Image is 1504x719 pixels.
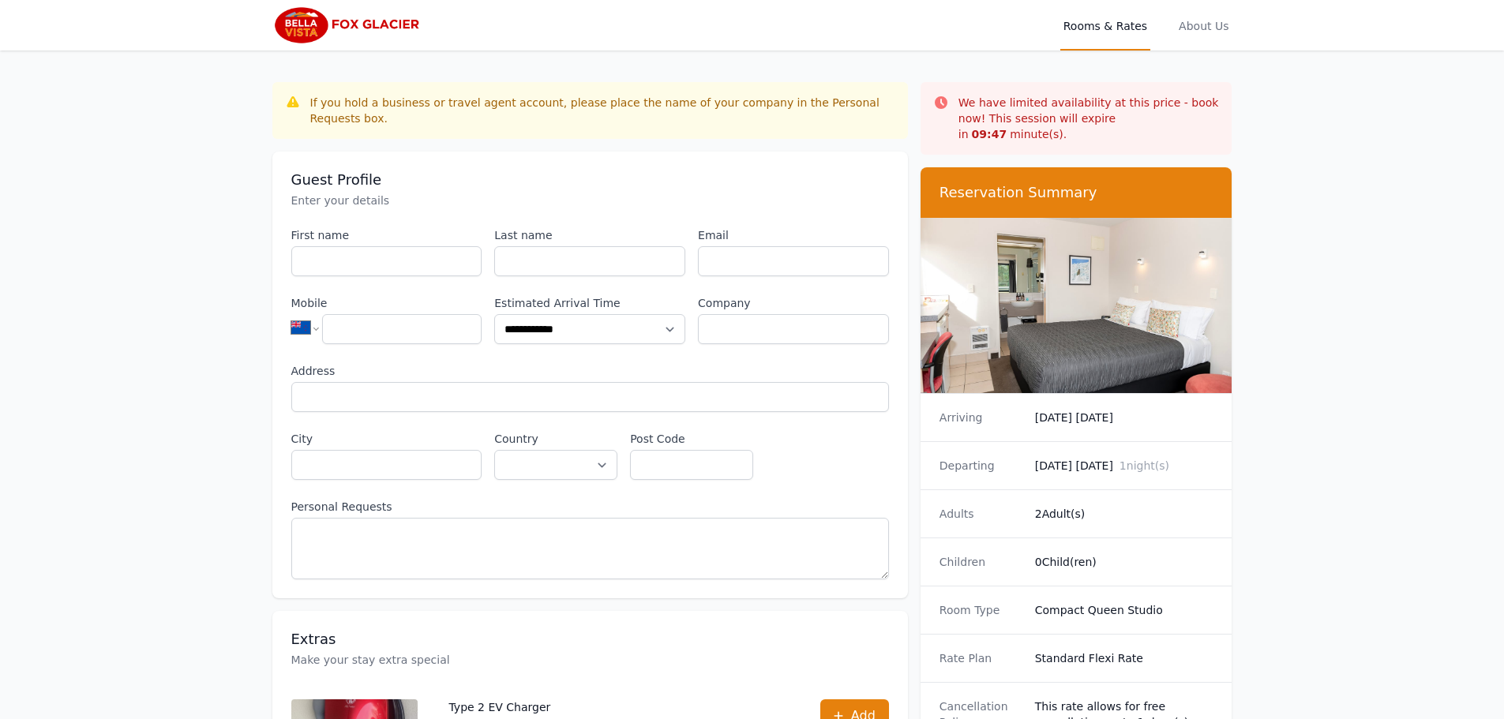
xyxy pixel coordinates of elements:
[630,431,753,447] label: Post Code
[921,218,1232,393] img: Compact Queen Studio
[940,554,1022,570] dt: Children
[494,295,685,311] label: Estimated Arrival Time
[449,699,789,715] p: Type 2 EV Charger
[698,295,889,311] label: Company
[940,183,1213,202] h3: Reservation Summary
[291,295,482,311] label: Mobile
[1120,459,1169,472] span: 1 night(s)
[940,506,1022,522] dt: Adults
[494,431,617,447] label: Country
[310,95,895,126] div: If you hold a business or travel agent account, please place the name of your company in the Pers...
[1035,506,1213,522] dd: 2 Adult(s)
[291,431,482,447] label: City
[972,128,1007,140] strong: 09 : 47
[1035,410,1213,425] dd: [DATE] [DATE]
[1035,554,1213,570] dd: 0 Child(ren)
[940,458,1022,474] dt: Departing
[272,6,425,44] img: Bella Vista Fox Glacier
[291,170,889,189] h3: Guest Profile
[1035,458,1213,474] dd: [DATE] [DATE]
[1035,602,1213,618] dd: Compact Queen Studio
[940,410,1022,425] dt: Arriving
[291,652,889,668] p: Make your stay extra special
[291,363,889,379] label: Address
[494,227,685,243] label: Last name
[291,193,889,208] p: Enter your details
[1035,650,1213,666] dd: Standard Flexi Rate
[940,602,1022,618] dt: Room Type
[291,499,889,515] label: Personal Requests
[958,95,1220,142] p: We have limited availability at this price - book now! This session will expire in minute(s).
[698,227,889,243] label: Email
[291,630,889,649] h3: Extras
[940,650,1022,666] dt: Rate Plan
[291,227,482,243] label: First name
